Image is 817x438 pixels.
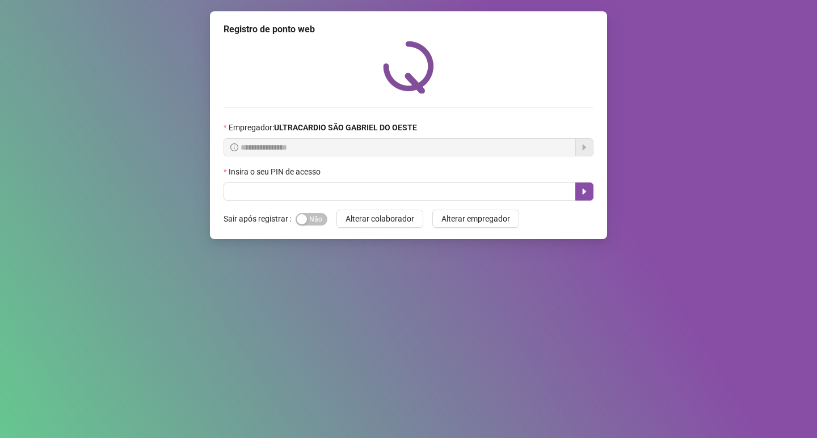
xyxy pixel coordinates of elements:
[274,123,417,132] strong: ULTRACARDIO SÃO GABRIEL DO OESTE
[346,212,414,225] span: Alterar colaborador
[383,41,434,93] img: QRPoint
[230,143,238,151] span: info-circle
[224,210,296,228] label: Sair após registrar
[432,210,519,228] button: Alterar empregador
[229,121,417,134] span: Empregador :
[224,165,328,178] label: Insira o seu PIN de acesso
[224,23,593,36] div: Registro de ponto web
[580,187,589,196] span: caret-right
[441,212,510,225] span: Alterar empregador
[336,210,423,228] button: Alterar colaborador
